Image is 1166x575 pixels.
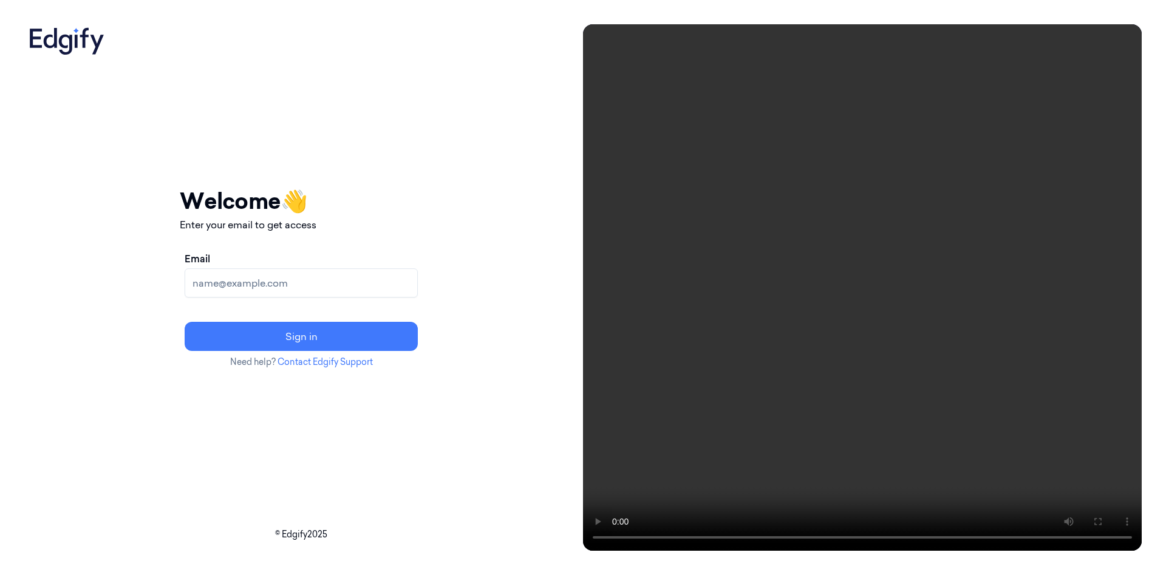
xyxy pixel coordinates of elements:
h1: Welcome 👋 [180,185,423,217]
button: Sign in [185,322,418,351]
p: Enter your email to get access [180,217,423,232]
p: Need help? [180,356,423,369]
input: name@example.com [185,268,418,298]
label: Email [185,251,210,266]
p: © Edgify 2025 [24,528,578,541]
a: Contact Edgify Support [278,356,373,367]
